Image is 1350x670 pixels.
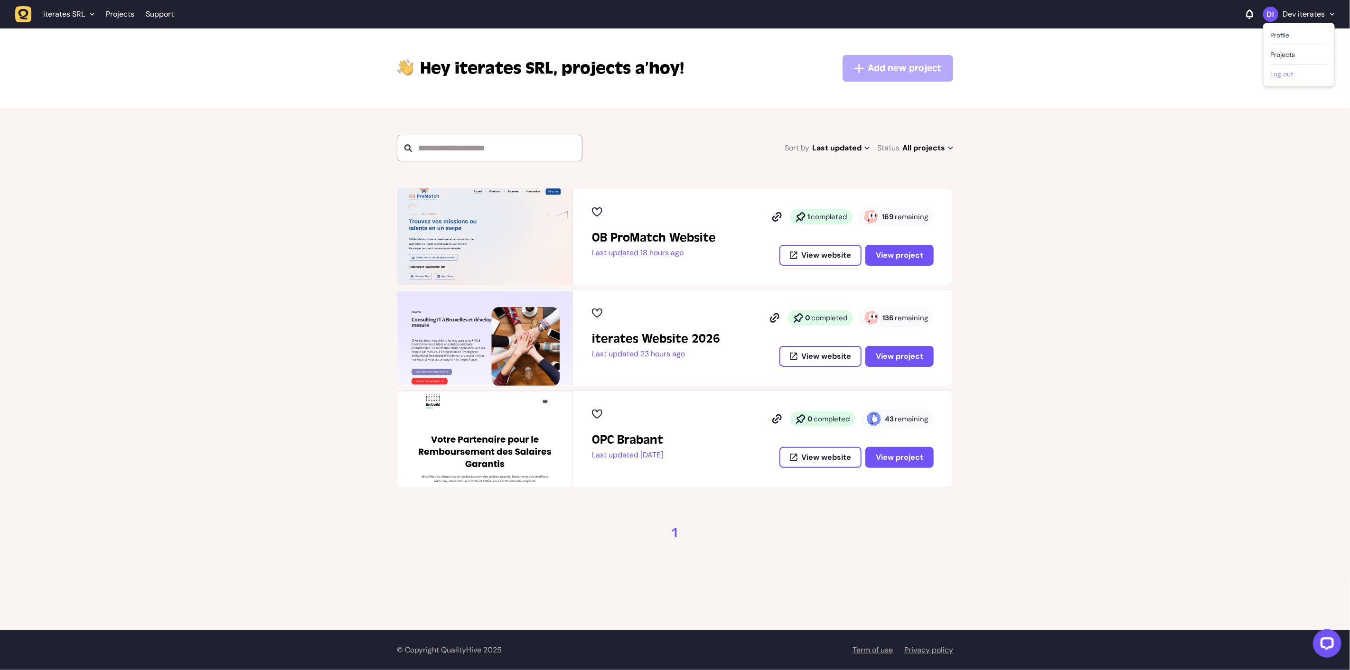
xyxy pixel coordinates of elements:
button: iterates SRL [15,6,100,23]
strong: 169 [882,212,894,222]
span: View project [876,353,923,360]
iframe: LiveChat chat widget [1305,625,1345,665]
img: OPC Brabant [397,391,572,487]
a: Support [146,9,174,19]
span: View website [801,454,851,461]
span: View website [801,353,851,360]
a: Privacy policy [904,645,953,655]
p: Last updated 23 hours ago [592,349,720,359]
button: Dev iterates [1263,7,1335,22]
a: Profile [1271,30,1327,40]
span: remaining [895,313,928,323]
span: © Copyright QualityHive 2025 [397,645,502,655]
span: iterates SRL [43,9,85,19]
p: projects a’hoy! [420,57,684,80]
p: Dev iterates [1283,9,1325,19]
span: Add new project [868,62,941,75]
a: 1 [671,525,679,540]
button: View website [779,346,862,367]
button: Log out [1271,69,1327,79]
span: completed [811,212,847,222]
h2: OB ProMatch Website [592,230,716,245]
strong: 43 [885,414,894,424]
div: Dev iterates [1263,23,1335,86]
span: All projects [902,141,953,155]
strong: 1 [807,212,810,222]
button: View website [779,447,862,468]
a: Term of use [853,645,893,655]
button: View project [865,447,934,468]
p: Last updated 18 hours ago [592,248,716,258]
h2: iterates Website 2026 [592,331,720,346]
span: iterates SRL [420,57,558,80]
span: remaining [895,212,928,222]
span: completed [814,414,850,424]
a: Projects [1271,50,1327,59]
strong: 0 [807,414,813,424]
span: View project [876,251,923,259]
span: View website [801,251,851,259]
button: View project [865,346,934,367]
span: remaining [895,414,928,424]
p: Last updated [DATE] [592,450,663,460]
a: Projects [106,6,134,23]
img: Dev iterates [1263,7,1278,22]
button: View project [865,245,934,266]
h2: OPC Brabant [592,432,663,447]
button: View website [779,245,862,266]
strong: 136 [882,313,894,323]
img: OB ProMatch Website [397,188,572,285]
span: Sort by [785,141,809,155]
span: Status [877,141,900,155]
button: Add new project [843,55,953,82]
span: completed [811,313,847,323]
span: View project [876,454,923,461]
img: hi-hand [397,57,414,76]
strong: 0 [805,313,810,323]
img: iterates Website 2026 [397,289,572,386]
span: Last updated [812,141,870,155]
